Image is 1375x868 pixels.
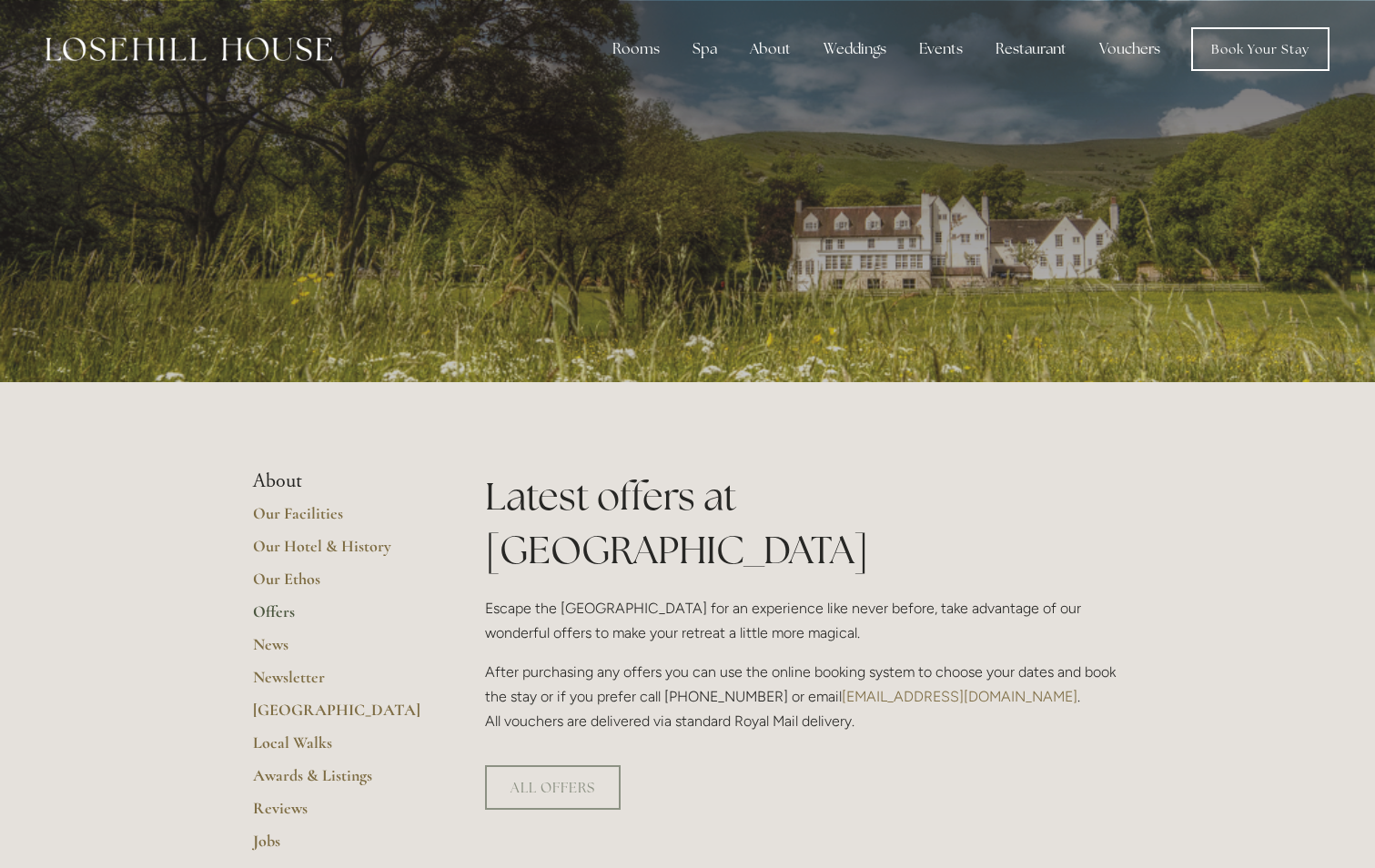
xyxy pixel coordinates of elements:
[1191,27,1330,71] a: Book Your Stay
[253,798,427,831] a: Reviews
[253,732,427,765] a: Local Walks
[678,31,732,67] div: Spa
[45,37,332,61] img: Losehill House
[809,31,901,67] div: Weddings
[598,31,674,67] div: Rooms
[485,596,1123,645] p: Escape the [GEOGRAPHIC_DATA] for an experience like never before, take advantage of our wonderful...
[253,634,427,667] a: News
[253,601,427,634] a: Offers
[485,469,1123,577] h1: Latest offers at [GEOGRAPHIC_DATA]
[253,667,427,700] a: Newsletter
[981,31,1081,67] div: Restaurant
[485,765,621,810] a: ALL OFFERS
[735,31,805,67] div: About
[253,831,427,863] a: Jobs
[253,765,427,798] a: Awards & Listings
[253,569,427,601] a: Our Ethos
[253,700,427,732] a: [GEOGRAPHIC_DATA]
[1085,31,1175,67] a: Vouchers
[253,536,427,569] a: Our Hotel & History
[842,688,1077,705] a: [EMAIL_ADDRESS][DOMAIN_NAME]
[253,503,427,536] a: Our Facilities
[485,660,1123,734] p: After purchasing any offers you can use the online booking system to choose your dates and book t...
[905,31,977,67] div: Events
[253,469,427,493] li: About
